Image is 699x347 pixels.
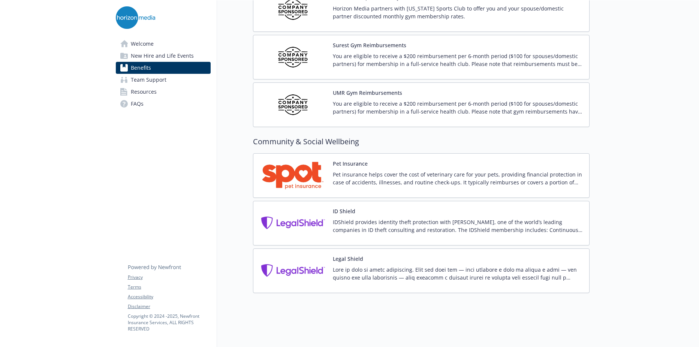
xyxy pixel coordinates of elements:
[128,293,210,300] a: Accessibility
[116,98,211,110] a: FAQs
[128,303,210,310] a: Disclaimer
[333,89,402,97] button: UMR Gym Reimbursements
[259,41,327,73] img: Company Sponsored carrier logo
[259,207,327,239] img: Legal Shield carrier logo
[131,86,157,98] span: Resources
[333,266,583,281] p: Lore ip dolo si ametc adipiscing. Elit sed doei tem — inci utlabore e dolo ma aliqua e admi — ven...
[333,255,363,263] button: Legal Shield
[333,160,368,168] button: Pet Insurance
[259,89,327,121] img: Company Sponsored carrier logo
[116,86,211,98] a: Resources
[128,274,210,281] a: Privacy
[131,74,166,86] span: Team Support
[116,50,211,62] a: New Hire and Life Events
[128,313,210,332] p: Copyright © 2024 - 2025 , Newfront Insurance Services, ALL RIGHTS RESERVED
[333,4,583,20] p: Horizon Media partners with [US_STATE] Sports Club to offer you and your spouse/domestic partner ...
[116,38,211,50] a: Welcome
[128,284,210,290] a: Terms
[333,41,406,49] button: Surest Gym Reimbursements
[116,74,211,86] a: Team Support
[116,62,211,74] a: Benefits
[333,207,355,215] button: ID Shield
[333,100,583,115] p: You are eligible to receive a $200 reimbursement per 6-month period ($100 for spouses/domestic pa...
[259,160,327,191] img: Spot Pet Insurance carrier logo
[253,136,590,147] h2: Community & Social Wellbeing
[131,50,194,62] span: New Hire and Life Events
[259,255,327,287] img: Legal Shield carrier logo
[131,98,144,110] span: FAQs
[131,62,151,74] span: Benefits
[333,52,583,68] p: You are eligible to receive a $200 reimbursement per 6-month period ($100 for spouses/domestic pa...
[333,218,583,234] p: IDShield provides identity theft protection with [PERSON_NAME], one of the world’s leading compan...
[333,171,583,186] p: Pet insurance helps cover the cost of veterinary care for your pets, providing financial protecti...
[131,38,154,50] span: Welcome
